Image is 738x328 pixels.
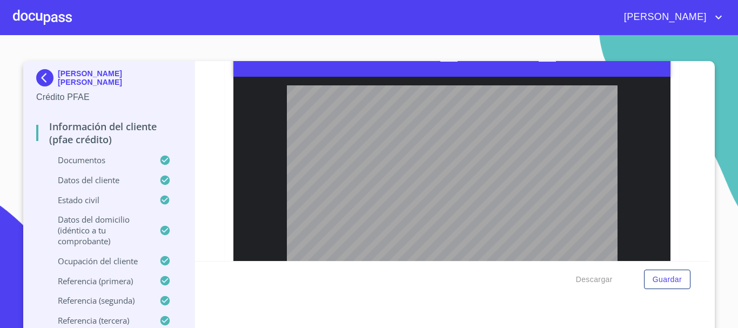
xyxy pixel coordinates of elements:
[616,9,712,26] span: [PERSON_NAME]
[36,295,159,306] p: Referencia (segunda)
[36,315,159,326] p: Referencia (tercera)
[36,155,159,165] p: Documentos
[36,91,182,104] p: Crédito PFAE
[36,175,159,185] p: Datos del cliente
[36,256,159,266] p: Ocupación del Cliente
[36,214,159,246] p: Datos del domicilio (idéntico a tu comprobante)
[36,69,182,91] div: [PERSON_NAME] [PERSON_NAME]
[36,195,159,205] p: Estado Civil
[576,273,613,286] span: Descargar
[653,273,682,286] span: Guardar
[36,120,182,146] p: Información del cliente (PFAE crédito)
[58,69,182,86] p: [PERSON_NAME] [PERSON_NAME]
[36,276,159,286] p: Referencia (primera)
[572,270,617,290] button: Descargar
[36,69,58,86] img: Docupass spot blue
[644,270,690,290] button: Guardar
[616,9,725,26] button: account of current user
